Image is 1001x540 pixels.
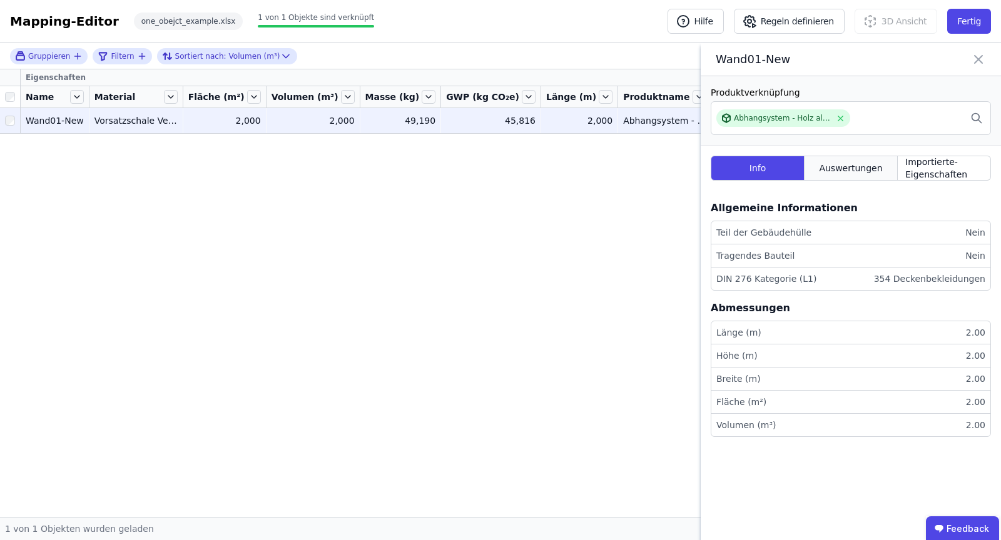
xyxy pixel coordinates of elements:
[961,372,985,385] div: 2.00
[446,91,519,103] span: GWP (kg CO₂e)
[111,51,134,61] span: Filtern
[98,49,146,64] button: filter_by
[15,51,83,61] button: Gruppieren
[272,91,338,103] span: Volumen (m³)
[947,9,991,34] button: Fertig
[961,396,985,408] div: 2.00
[716,272,816,285] div: DIN 276 Kategorie (L1)
[711,86,991,99] div: Produktverknüpfung
[546,114,612,127] div: 2,000
[961,326,985,339] div: 2.00
[258,13,374,22] span: 1 von 1 Objekte sind verknüpft
[869,272,985,285] div: 354 Deckenbekleidungen
[905,156,983,181] span: Importierte-Eigenschaften
[716,249,795,262] div: Tragendes Bauteil
[446,114,536,127] div: 45,816
[749,162,766,174] span: Info
[365,91,420,103] span: Masse (kg)
[188,114,261,127] div: 2,000
[960,249,985,262] div: Nein
[711,301,790,316] div: Abmessungen
[94,114,178,127] div: Vorsatzschale Verblendmauerwerk
[546,91,596,103] span: Länge (m)
[716,396,766,408] div: Fläche (m²)
[716,326,761,339] div: Länge (m)
[716,226,811,239] div: Teil der Gebäudehülle
[734,113,831,123] div: Abhangsystem - Holz allgemein (20 Jahre)
[94,91,136,103] span: Material
[734,9,845,34] button: Regeln definieren
[188,91,245,103] span: Fläche (m²)
[711,201,858,216] div: Allgemeine Informationen
[272,114,355,127] div: 2,000
[162,49,280,64] div: Volumen (m³)
[365,114,436,127] div: 49,190
[10,12,119,30] div: Mapping-Editor
[716,349,758,362] div: Höhe (m)
[26,72,86,82] span: Eigenschaften
[668,9,724,34] button: Hilfe
[134,12,243,30] div: one_obejct_example.xlsx
[175,51,226,61] span: Sortiert nach:
[961,419,985,431] div: 2.00
[623,91,689,103] span: Produktname
[960,226,985,239] div: Nein
[855,9,937,34] button: 3D Ansicht
[961,349,985,362] div: 2.00
[716,372,761,385] div: Breite (m)
[716,51,903,68] span: Wand01-New
[26,114,84,127] div: Wand01-New
[716,419,776,431] div: Volumen (m³)
[28,51,70,61] span: Gruppieren
[819,162,882,174] span: Auswertungen
[26,91,54,103] span: Name
[623,114,706,127] div: Abhangsystem - Holz allgemein (20 Jahre)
